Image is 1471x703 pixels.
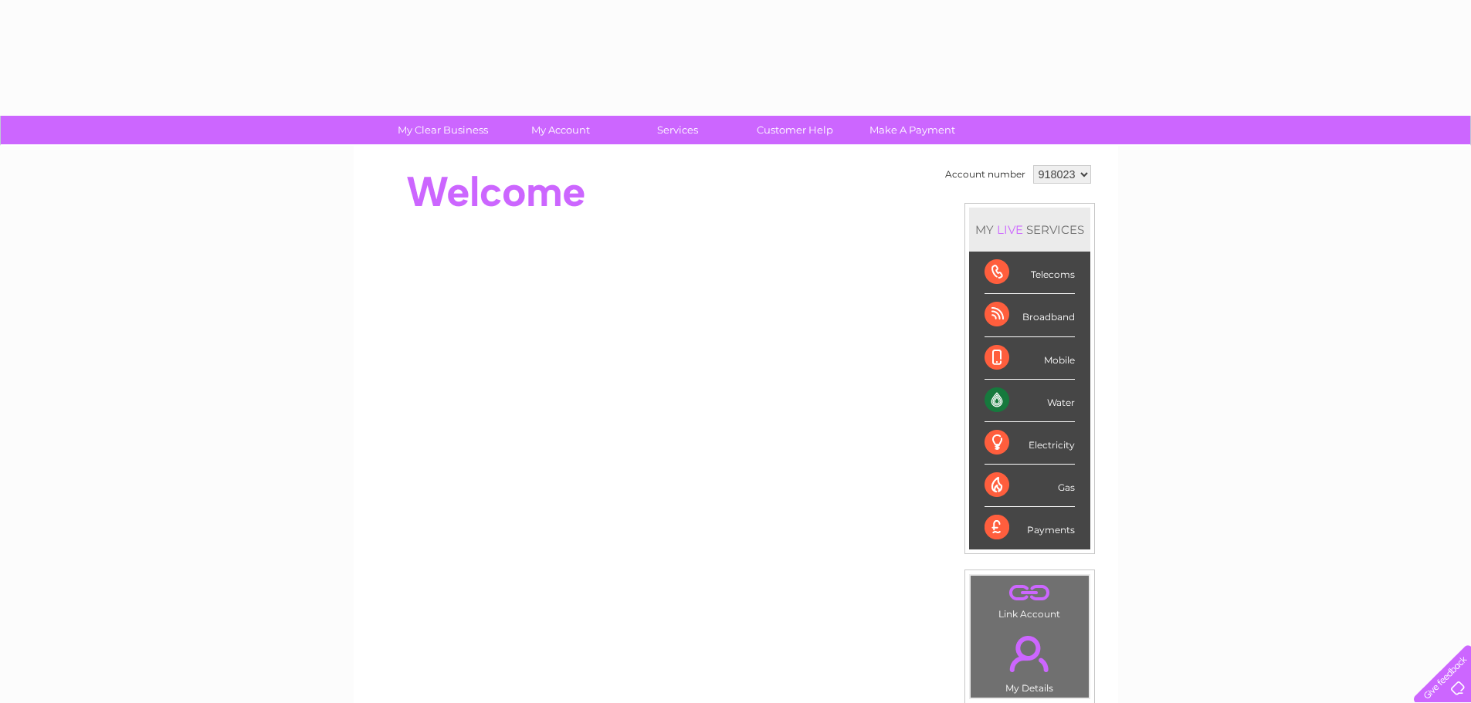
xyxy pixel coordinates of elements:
[985,252,1075,294] div: Telecoms
[849,116,976,144] a: Make A Payment
[614,116,741,144] a: Services
[731,116,859,144] a: Customer Help
[985,422,1075,465] div: Electricity
[985,465,1075,507] div: Gas
[969,208,1090,252] div: MY SERVICES
[985,337,1075,380] div: Mobile
[497,116,624,144] a: My Account
[985,294,1075,336] div: Broadband
[994,222,1026,237] div: LIVE
[970,575,1090,624] td: Link Account
[974,580,1085,607] a: .
[974,627,1085,681] a: .
[941,161,1029,188] td: Account number
[985,380,1075,422] div: Water
[985,507,1075,549] div: Payments
[970,623,1090,698] td: My Details
[379,116,507,144] a: My Clear Business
